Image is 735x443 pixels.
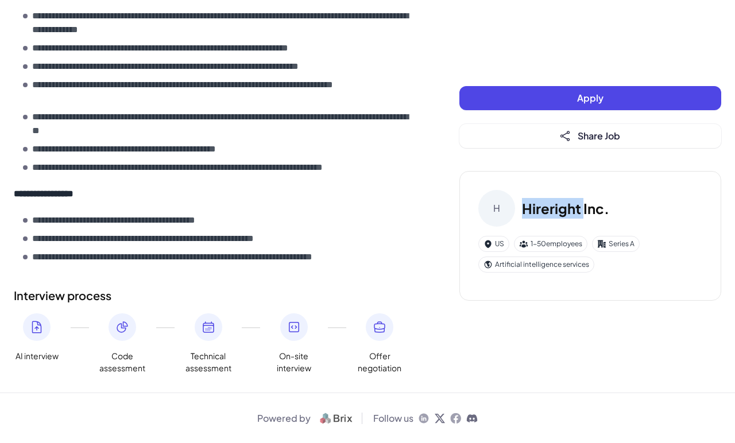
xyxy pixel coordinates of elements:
[373,411,413,425] span: Follow us
[459,86,721,110] button: Apply
[478,257,594,273] div: Artificial intelligence services
[315,411,357,425] img: logo
[577,92,604,104] span: Apply
[514,236,587,252] div: 1-50 employees
[185,350,231,374] span: Technical assessment
[99,350,145,374] span: Code assessment
[357,350,403,374] span: Offer negotiation
[578,130,620,142] span: Share Job
[16,350,59,362] span: AI interview
[257,411,311,425] span: Powered by
[478,190,515,227] div: H
[592,236,640,252] div: Series A
[14,287,413,304] h2: Interview process
[459,124,721,148] button: Share Job
[271,350,317,374] span: On-site interview
[522,198,609,219] h3: Hireright Inc.
[478,236,509,252] div: US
